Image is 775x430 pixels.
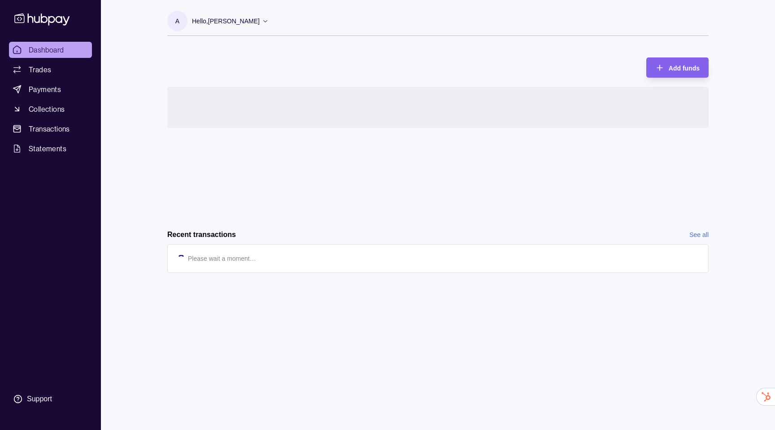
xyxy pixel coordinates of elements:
[175,16,179,26] p: A
[689,230,709,240] a: See all
[9,61,92,78] a: Trades
[9,121,92,137] a: Transactions
[27,394,52,404] div: Support
[29,44,64,55] span: Dashboard
[192,16,260,26] p: Hello, [PERSON_NAME]
[29,104,65,114] span: Collections
[9,390,92,408] a: Support
[29,143,66,154] span: Statements
[188,254,256,263] p: Please wait a moment…
[9,140,92,157] a: Statements
[29,64,51,75] span: Trades
[9,81,92,97] a: Payments
[29,84,61,95] span: Payments
[646,57,709,78] button: Add funds
[9,101,92,117] a: Collections
[9,42,92,58] a: Dashboard
[669,65,700,72] span: Add funds
[167,230,236,240] h2: Recent transactions
[29,123,70,134] span: Transactions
